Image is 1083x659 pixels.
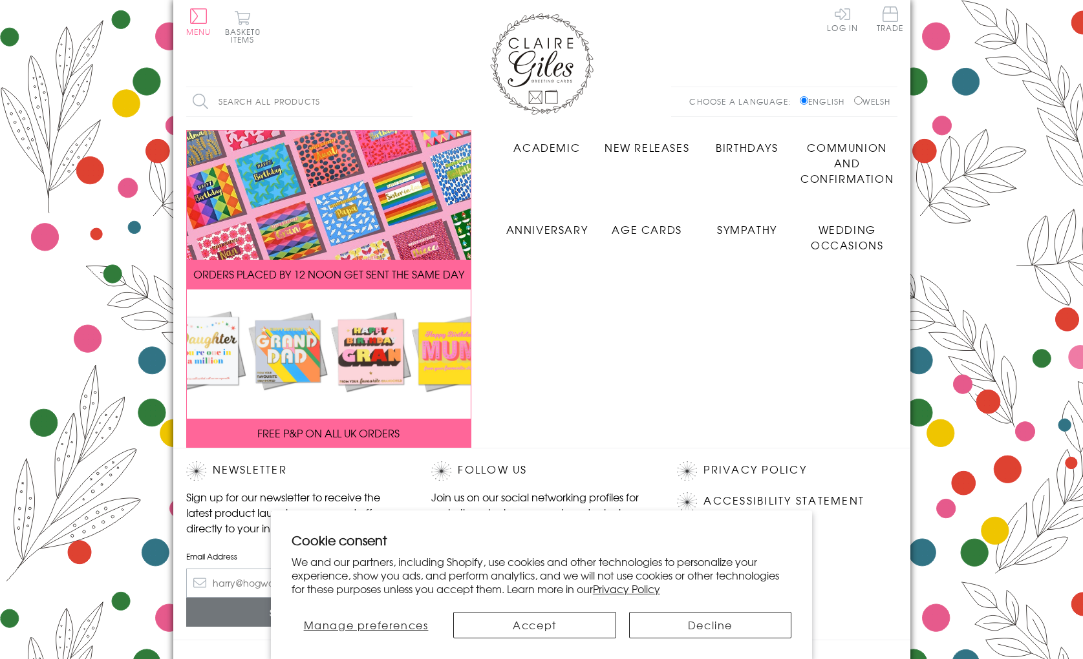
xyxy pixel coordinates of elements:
[506,222,588,237] span: Anniversary
[827,6,858,32] a: Log In
[597,130,697,155] a: New Releases
[292,612,441,638] button: Manage preferences
[292,531,792,549] h2: Cookie consent
[186,8,211,36] button: Menu
[703,492,864,510] a: Accessibility Statement
[697,130,797,155] a: Birthdays
[193,266,464,282] span: ORDERS PLACED BY 12 NOON GET SENT THE SAME DAY
[800,96,851,107] label: English
[797,130,897,186] a: Communion and Confirmation
[497,130,597,155] a: Academic
[877,6,904,32] span: Trade
[629,612,792,638] button: Decline
[612,222,681,237] span: Age Cards
[186,550,406,562] label: Email Address
[453,612,616,638] button: Accept
[431,489,651,536] p: Join us on our social networking profiles for up to the minute news and product releases the mome...
[497,212,597,237] a: Anniversary
[186,489,406,536] p: Sign up for our newsletter to receive the latest product launches, news and offers directly to yo...
[811,222,883,253] span: Wedding Occasions
[605,140,689,155] span: New Releases
[800,140,894,186] span: Communion and Confirmation
[703,461,806,479] a: Privacy Policy
[304,617,429,633] span: Manage preferences
[717,222,777,237] span: Sympathy
[716,140,778,155] span: Birthdays
[186,26,211,37] span: Menu
[186,569,406,598] input: harry@hogwarts.edu
[225,10,261,43] button: Basket0 items
[854,96,891,107] label: Welsh
[490,13,594,115] img: Claire Giles Greetings Cards
[593,581,660,596] a: Privacy Policy
[800,96,808,105] input: English
[186,598,406,627] input: Subscribe
[186,87,413,116] input: Search all products
[431,461,651,481] h2: Follow Us
[231,26,261,45] span: 0 items
[697,212,797,237] a: Sympathy
[257,425,400,441] span: FREE P&P ON ALL UK ORDERS
[689,96,797,107] p: Choose a language:
[186,461,406,481] h2: Newsletter
[513,140,580,155] span: Academic
[400,87,413,116] input: Search
[292,555,792,595] p: We and our partners, including Shopify, use cookies and other technologies to personalize your ex...
[877,6,904,34] a: Trade
[797,212,897,253] a: Wedding Occasions
[854,96,863,105] input: Welsh
[597,212,697,237] a: Age Cards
